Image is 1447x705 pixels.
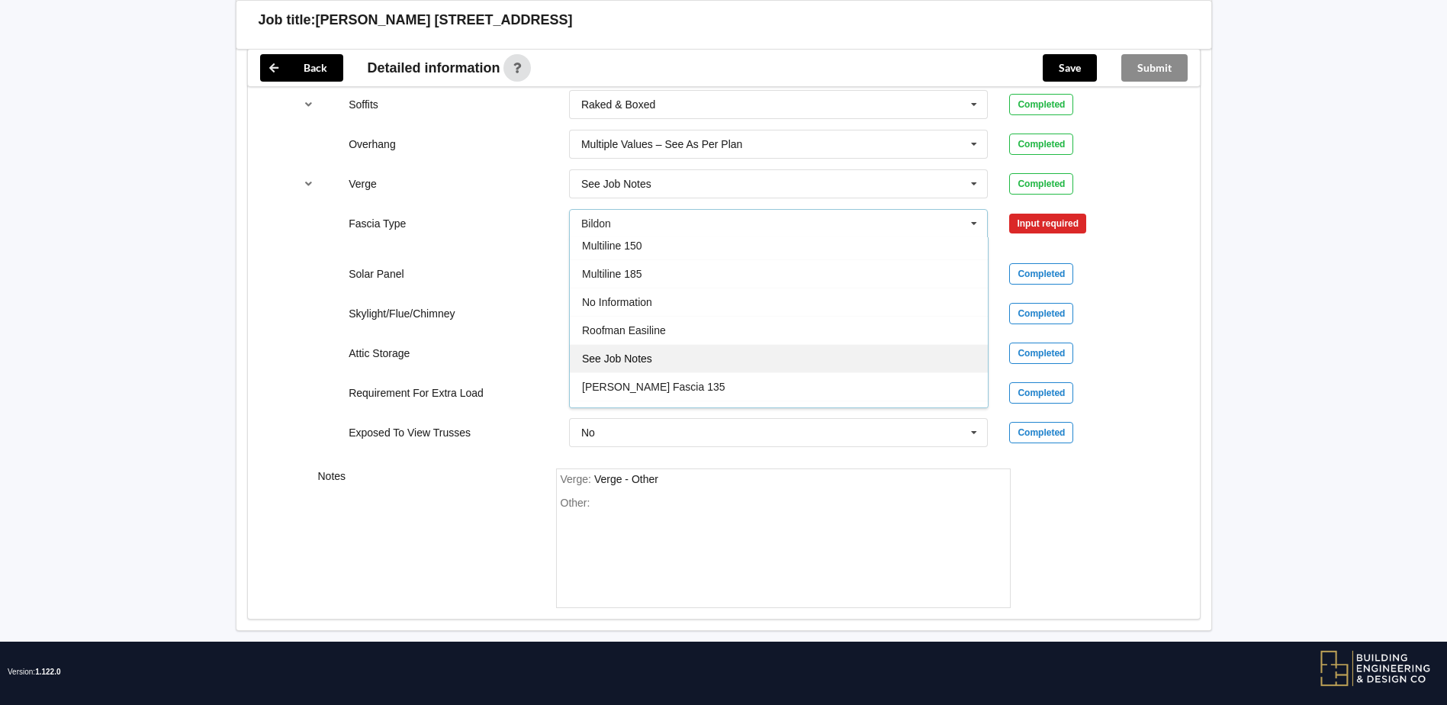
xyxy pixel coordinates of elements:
label: Fascia Type [349,217,406,230]
div: Raked & Boxed [581,99,655,110]
button: Save [1043,54,1097,82]
div: Completed [1009,343,1073,364]
h3: Job title: [259,11,316,29]
span: Verge : [561,473,594,485]
div: Notes [307,468,545,609]
span: Detailed information [368,61,500,75]
div: Completed [1009,263,1073,285]
div: Verge [594,473,658,485]
span: Multiline 185 [582,268,642,280]
img: BEDC logo [1320,649,1432,687]
button: reference-toggle [294,170,323,198]
span: Roofman Easiline [582,324,666,336]
div: Completed [1009,94,1073,115]
label: Verge [349,178,377,190]
label: Requirement For Extra Load [349,387,484,399]
span: Version: [8,642,61,703]
div: Completed [1009,303,1073,324]
button: reference-toggle [294,91,323,118]
button: Back [260,54,343,82]
div: Completed [1009,134,1073,155]
h3: [PERSON_NAME] [STREET_ADDRESS] [316,11,573,29]
div: Multiple Values – See As Per Plan [581,139,742,150]
span: Other: [561,497,590,509]
span: Multiline 150 [582,240,642,252]
span: No Information [582,296,652,308]
label: Attic Storage [349,347,410,359]
form: notes-field [556,468,1011,609]
div: Input required [1009,214,1086,233]
div: No [581,427,595,438]
span: See Job Notes [582,352,652,365]
div: Completed [1009,382,1073,404]
label: Overhang [349,138,395,150]
div: Completed [1009,422,1073,443]
div: See Job Notes [581,179,651,189]
label: Soffits [349,98,378,111]
span: 1.122.0 [35,668,60,676]
label: Exposed To View Trusses [349,427,471,439]
div: Completed [1009,173,1073,195]
label: Skylight/Flue/Chimney [349,307,455,320]
span: [PERSON_NAME] Fascia 135 [582,381,725,393]
label: Solar Panel [349,268,404,280]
